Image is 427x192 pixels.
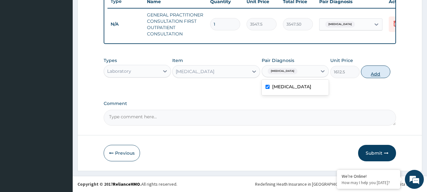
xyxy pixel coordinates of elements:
[262,57,294,64] label: Pair Diagnosis
[33,35,106,44] div: Chat with us now
[77,181,141,187] strong: Copyright © 2017 .
[107,68,131,74] div: Laboratory
[12,32,26,47] img: d_794563401_company_1708531726252_794563401
[107,18,144,30] td: N/A
[3,126,120,148] textarea: Type your message and hit 'Enter'
[272,84,311,90] label: [MEDICAL_DATA]
[255,181,422,187] div: Redefining Heath Insurance in [GEOGRAPHIC_DATA] using Telemedicine and Data Science!
[37,56,87,120] span: We're online!
[113,181,140,187] a: RelianceHMO
[104,145,140,161] button: Previous
[330,57,353,64] label: Unit Price
[104,58,117,63] label: Types
[73,176,427,192] footer: All rights reserved.
[342,173,395,179] div: We're Online!
[342,180,395,185] p: How may I help you today?
[104,3,119,18] div: Minimize live chat window
[104,101,396,106] label: Comment
[172,57,183,64] label: Item
[358,145,396,161] button: Submit
[268,68,297,74] span: [MEDICAL_DATA]
[361,65,390,78] button: Add
[144,9,207,40] td: GENERAL PRACTITIONER CONSULTATION FIRST OUTPATIENT CONSULTATION
[325,21,355,28] span: [MEDICAL_DATA]
[176,68,214,75] div: [MEDICAL_DATA]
